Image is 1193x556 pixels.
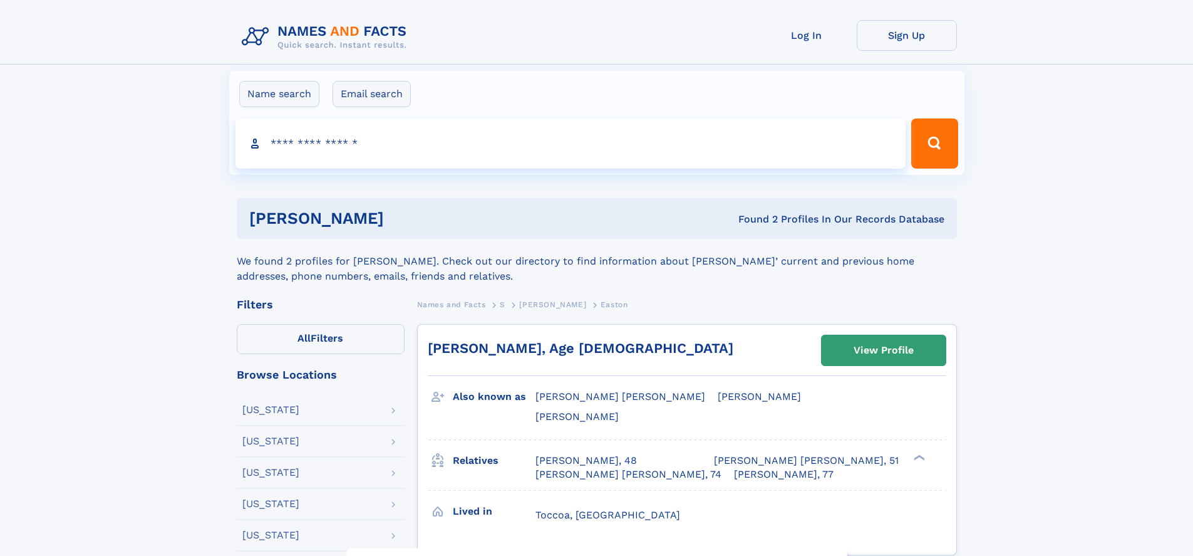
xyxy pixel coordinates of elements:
span: All [297,332,311,344]
h3: Relatives [453,450,535,471]
label: Email search [333,81,411,107]
div: ❯ [911,453,926,461]
span: Toccoa, [GEOGRAPHIC_DATA] [535,509,680,521]
span: S [500,300,505,309]
a: Names and Facts [417,296,486,312]
span: [PERSON_NAME] [718,391,801,402]
a: Sign Up [857,20,957,51]
label: Filters [237,324,405,354]
a: View Profile [822,335,946,365]
span: [PERSON_NAME] [519,300,586,309]
div: [US_STATE] [242,499,299,509]
img: Logo Names and Facts [237,20,417,54]
div: [US_STATE] [242,405,299,415]
div: [US_STATE] [242,530,299,540]
div: [US_STATE] [242,468,299,478]
a: [PERSON_NAME], 77 [734,468,834,481]
span: Easton [601,300,628,309]
div: Browse Locations [237,369,405,380]
div: [US_STATE] [242,436,299,446]
a: S [500,296,505,312]
h3: Also known as [453,386,535,407]
button: Search Button [911,118,958,169]
span: [PERSON_NAME] [535,411,619,422]
h3: Lived in [453,501,535,522]
input: search input [235,118,906,169]
a: Log In [757,20,857,51]
h1: [PERSON_NAME] [249,211,561,226]
a: [PERSON_NAME], Age [DEMOGRAPHIC_DATA] [428,340,733,356]
div: View Profile [854,336,914,365]
div: Found 2 Profiles In Our Records Database [561,212,944,226]
a: [PERSON_NAME] [PERSON_NAME], 74 [535,468,721,481]
span: [PERSON_NAME] [PERSON_NAME] [535,391,705,402]
a: [PERSON_NAME] [519,296,586,312]
label: Name search [239,81,319,107]
div: We found 2 profiles for [PERSON_NAME]. Check out our directory to find information about [PERSON_... [237,239,957,284]
a: [PERSON_NAME], 48 [535,454,637,468]
a: [PERSON_NAME] [PERSON_NAME], 51 [714,454,899,468]
div: Filters [237,299,405,310]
